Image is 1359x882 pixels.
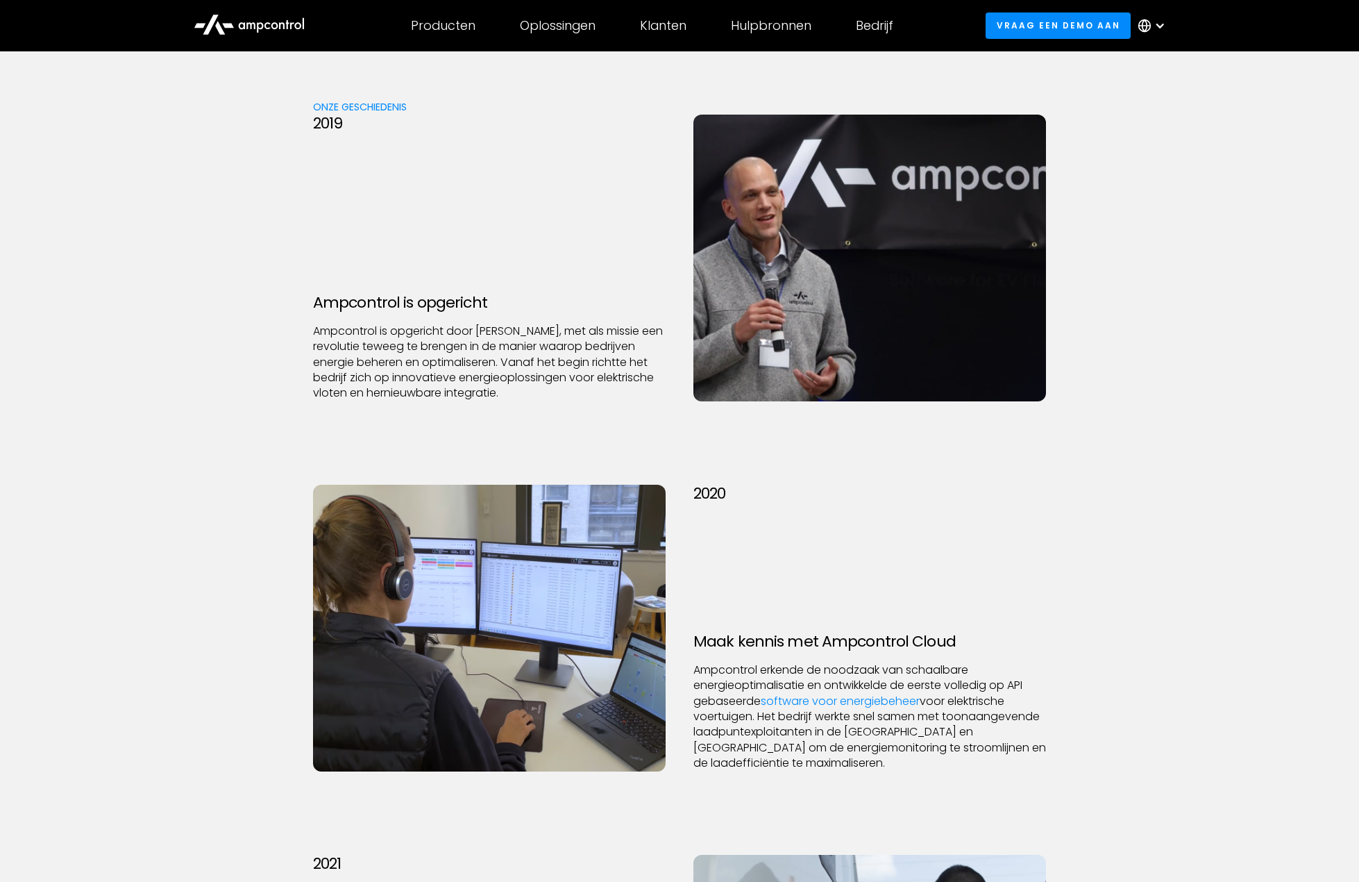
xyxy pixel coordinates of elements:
[640,18,686,33] div: Klanten
[313,294,666,312] h3: Ampcontrol is opgericht
[693,485,725,503] div: 2020
[313,855,341,873] div: 2021
[693,663,1046,772] p: Ampcontrol erkende de noodzaak van schaalbare energieoptimalisatie en ontwikkelde de eerste volle...
[411,18,475,33] div: Producten
[731,18,811,33] div: Hulpbronnen
[313,99,1046,115] div: ONZE geschiedenis
[313,115,342,133] div: 2019
[313,324,666,401] p: Ampcontrol is opgericht door [PERSON_NAME], met als missie een revolutie teweeg te brengen in de ...
[520,18,596,33] div: Oplossingen
[986,13,1131,38] a: Vraag een demo aan
[761,693,920,709] a: software voor energiebeheer
[856,18,893,33] div: Bedrijf
[693,115,1046,401] img: Ampcontrol Founder and CEO, Joachim, speaking at a summit
[693,633,1046,651] h3: Maak kennis met Ampcontrol Cloud
[313,485,666,772] img: Ampcontrol team member working at computer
